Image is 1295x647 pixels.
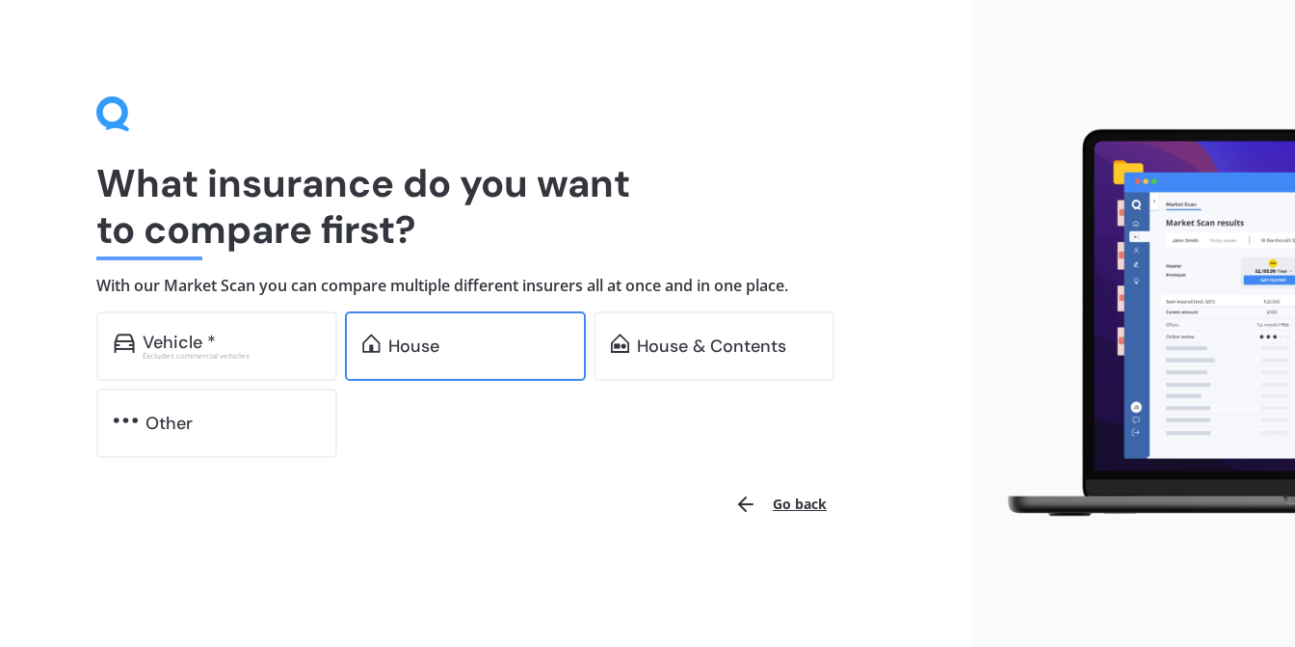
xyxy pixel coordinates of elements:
[388,337,439,356] div: House
[96,160,875,253] h1: What insurance do you want to compare first?
[114,411,138,430] img: other.81dba5aafe580aa69f38.svg
[362,334,381,353] img: home.91c183c226a05b4dc763.svg
[96,276,875,296] h4: With our Market Scan you can compare multiple different insurers all at once and in one place.
[145,414,193,433] div: Other
[987,121,1295,526] img: laptop.webp
[637,337,786,356] div: House & Contents
[114,334,135,353] img: car.f15378c7a67c060ca3f3.svg
[143,352,320,360] div: Excludes commercial vehicles
[723,481,838,527] button: Go back
[143,333,216,352] div: Vehicle *
[611,334,629,353] img: home-and-contents.b802091223b8502ef2dd.svg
